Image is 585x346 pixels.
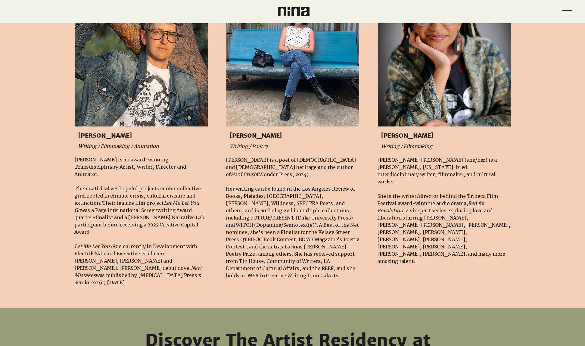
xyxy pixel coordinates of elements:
[278,7,310,16] img: Nina Logo CMYK_Charcoal.png
[381,143,432,149] span: Writing / Filmmaking
[74,185,208,235] p: Their satirical yet hopeful projects center collective grief rooted in climate crisis, cultural e...
[231,171,257,177] span: Hard Crush
[377,192,511,265] p: She is the writer/director behind the Tribeca Film Festival award-winning audio drama, , a six-pa...
[377,156,511,185] p: [PERSON_NAME] [PERSON_NAME] (she/her) is a [PERSON_NAME], [US_STATE]-bred, interdisciplinary writ...
[226,185,359,279] p: Her writing can be found in the Los Angeles Review of Books, Pleiades, [GEOGRAPHIC_DATA], [PERSON...
[78,132,132,139] span: [PERSON_NAME]
[230,143,267,149] span: Writing / Poetry
[74,200,199,213] span: Let Me Let You Go
[78,143,159,149] span: Writing / Filmmaking / Animation
[381,132,433,139] span: [PERSON_NAME]
[230,132,282,139] span: [PERSON_NAME]
[226,156,359,178] p: [PERSON_NAME] is a poet of [DEMOGRAPHIC_DATA] and [DEMOGRAPHIC_DATA] heritage and the author of (...
[74,265,201,278] span: New Mistakes
[74,243,117,249] span: Let Me Let You Go
[558,2,576,21] nav: Site
[558,2,576,21] button: Menu
[74,156,208,178] p: [PERSON_NAME] is an award-winning Transdisciplinary Artist, Writer, Director and Animator.
[377,200,485,214] span: Red for Revolution
[74,243,208,286] p: is currently in Development with Electrik Skin and Executive Producers [PERSON_NAME], [PERSON_NAM...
